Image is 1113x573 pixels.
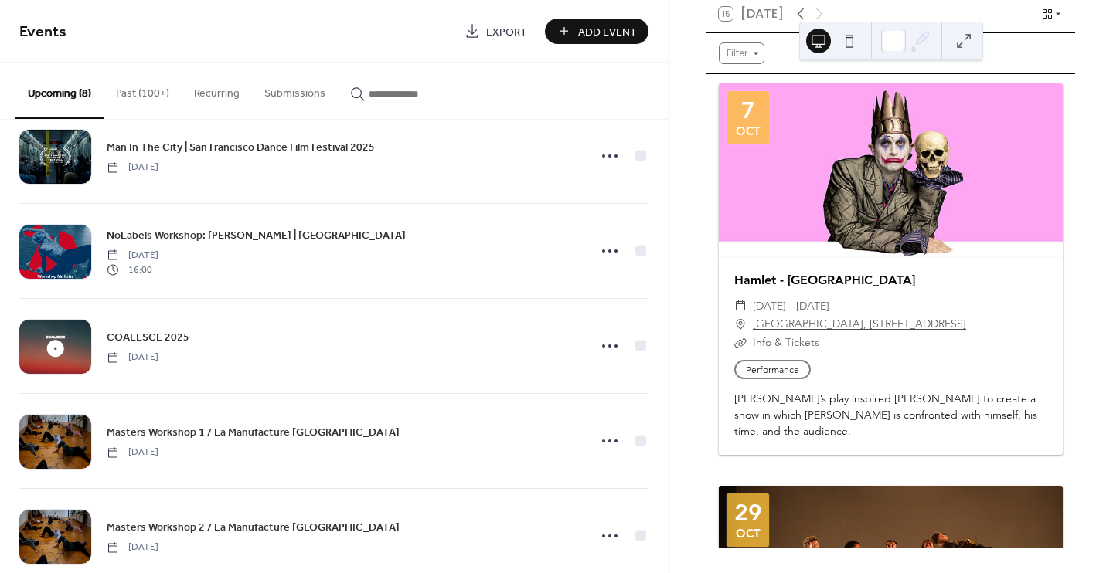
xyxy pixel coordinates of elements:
[107,446,158,459] span: [DATE]
[578,24,637,40] span: Add Event
[15,63,104,119] button: Upcoming (8)
[734,315,747,334] div: ​
[107,518,400,536] a: Masters Workshop 2 / La Manufacture [GEOGRAPHIC_DATA]
[107,140,375,156] span: Man In The City | San Francisco Dance Film Festival 2025
[741,99,755,122] div: 7
[753,315,966,334] a: [GEOGRAPHIC_DATA], [STREET_ADDRESS]
[734,501,762,524] div: 29
[107,263,158,276] span: 16:00
[107,249,158,263] span: [DATE]
[453,19,539,44] a: Export
[734,297,747,316] div: ​
[736,125,761,137] div: Oct
[107,161,158,175] span: [DATE]
[107,228,406,244] span: NoLabels Workshop: [PERSON_NAME] | [GEOGRAPHIC_DATA]
[107,328,189,346] a: COALESCE 2025
[486,24,527,40] span: Export
[734,334,747,352] div: ​
[107,138,375,156] a: Man In The City | San Francisco Dance Film Festival 2025
[545,19,648,44] button: Add Event
[107,520,400,536] span: Masters Workshop 2 / La Manufacture [GEOGRAPHIC_DATA]
[107,330,189,346] span: COALESCE 2025
[104,63,182,117] button: Past (100+)
[753,335,819,349] a: Info & Tickets
[753,297,829,316] span: [DATE] - [DATE]
[19,17,66,47] span: Events
[252,63,338,117] button: Submissions
[107,423,400,441] a: Masters Workshop 1 / La Manufacture [GEOGRAPHIC_DATA]
[719,391,1063,439] div: [PERSON_NAME]’s play inspired [PERSON_NAME] to create a show in which [PERSON_NAME] is confronted...
[107,226,406,244] a: NoLabels Workshop: [PERSON_NAME] | [GEOGRAPHIC_DATA]
[107,351,158,364] span: [DATE]
[182,63,252,117] button: Recurring
[107,425,400,441] span: Masters Workshop 1 / La Manufacture [GEOGRAPHIC_DATA]
[107,541,158,554] span: [DATE]
[736,527,761,539] div: Oct
[734,273,915,287] a: Hamlet - [GEOGRAPHIC_DATA]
